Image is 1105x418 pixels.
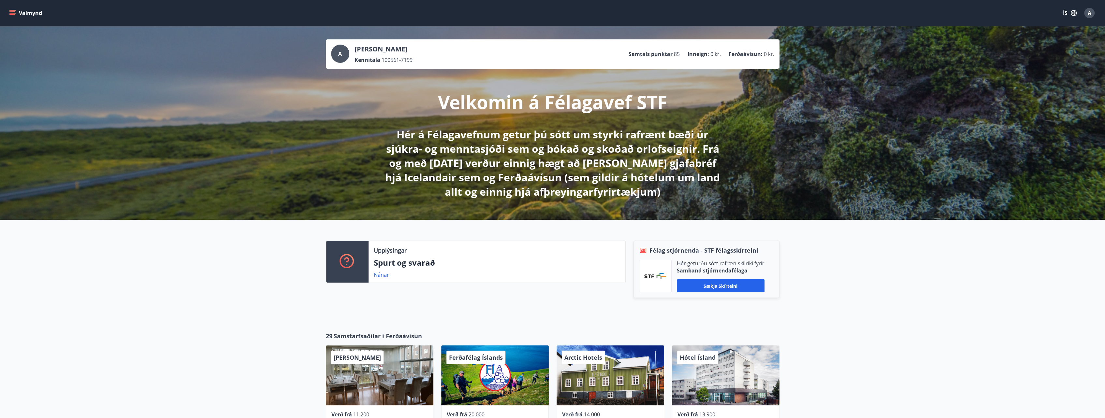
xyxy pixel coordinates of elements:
span: 11.200 [353,411,369,418]
p: Spurt og svarað [374,257,620,268]
button: Sækja skírteini [677,279,764,292]
span: Ferðafélag Íslands [449,354,503,361]
span: Verð frá [562,411,583,418]
p: Velkomin á Félagavef STF [438,90,667,114]
a: Nánar [374,271,389,278]
p: Samband stjórnendafélaga [677,267,764,274]
span: A [338,50,342,57]
span: 0 kr. [764,50,774,58]
span: Samstarfsaðilar í Ferðaávísun [334,332,422,340]
p: Hér á Félagavefnum getur þú sótt um styrki rafrænt bæði úr sjúkra- og menntasjóði sem og bókað og... [381,127,725,199]
span: Verð frá [447,411,467,418]
button: menu [8,7,45,19]
span: 13.900 [699,411,715,418]
span: 29 [326,332,332,340]
p: Inneign : [688,50,709,58]
span: Hótel Ísland [680,354,716,361]
span: [PERSON_NAME] [334,354,381,361]
button: A [1082,5,1097,21]
span: 14.000 [584,411,600,418]
span: Verð frá [331,411,352,418]
span: Arctic Hotels [564,354,602,361]
span: A [1088,9,1091,17]
span: 100561-7199 [382,56,413,63]
span: Verð frá [677,411,698,418]
p: Kennitala [355,56,380,63]
p: Samtals punktar [629,50,673,58]
span: Félag stjórnenda - STF félagsskírteini [649,246,758,255]
p: Hér geturðu sótt rafræn skilríki fyrir [677,260,764,267]
span: 20.000 [469,411,485,418]
span: 0 kr. [710,50,721,58]
p: Upplýsingar [374,246,407,255]
button: ÍS [1059,7,1080,19]
img: vjCaq2fThgY3EUYqSgpjEiBg6WP39ov69hlhuPVN.png [644,273,666,279]
p: [PERSON_NAME] [355,45,413,54]
p: Ferðaávísun : [729,50,763,58]
span: 85 [674,50,680,58]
